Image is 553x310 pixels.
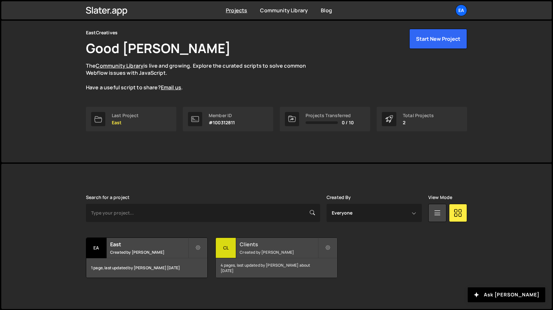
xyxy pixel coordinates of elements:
a: Community Library [96,62,143,69]
p: East [112,120,139,125]
a: Ea East Created by [PERSON_NAME] 1 page, last updated by [PERSON_NAME] [DATE] [86,238,208,278]
div: Total Projects [403,113,434,118]
div: 4 pages, last updated by [PERSON_NAME] about [DATE] [216,258,337,278]
p: 2 [403,120,434,125]
button: Start New Project [409,29,467,49]
div: 1 page, last updated by [PERSON_NAME] [DATE] [86,258,207,278]
span: 0 / 10 [342,120,354,125]
h1: Good [PERSON_NAME] [86,39,231,57]
p: The is live and growing. Explore the curated scripts to solve common Webflow issues with JavaScri... [86,62,318,91]
label: Created By [327,195,351,200]
h2: East [110,241,188,248]
div: Projects Transferred [306,113,354,118]
small: Created by [PERSON_NAME] [240,249,318,255]
a: Community Library [260,7,308,14]
a: Last Project East [86,107,176,131]
div: Last Project [112,113,139,118]
input: Type your project... [86,204,320,222]
small: Created by [PERSON_NAME] [110,249,188,255]
a: Cl Clients Created by [PERSON_NAME] 4 pages, last updated by [PERSON_NAME] about [DATE] [215,238,337,278]
p: #100312811 [209,120,235,125]
a: Ea [455,5,467,16]
a: Blog [321,7,332,14]
a: Projects [226,7,247,14]
div: EastCreatives [86,29,118,37]
label: Search for a project [86,195,130,200]
div: Member ID [209,113,235,118]
h2: Clients [240,241,318,248]
button: Ask [PERSON_NAME] [468,287,545,302]
label: View Mode [428,195,452,200]
div: Cl [216,238,236,258]
div: Ea [86,238,107,258]
a: Email us [161,84,181,91]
